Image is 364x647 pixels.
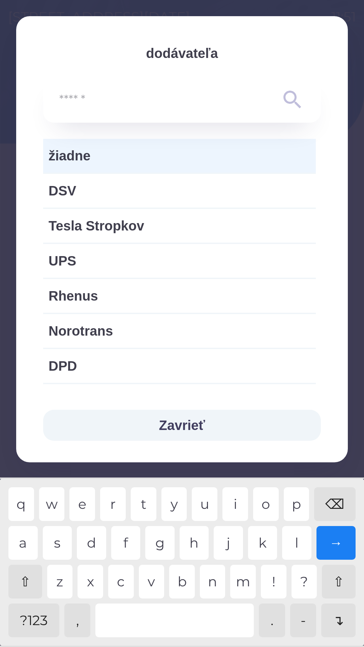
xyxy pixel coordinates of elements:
[43,410,321,441] button: Zavrieť
[43,314,316,348] div: Norotrans
[49,356,310,376] span: DPD
[49,251,310,271] span: UPS
[43,349,316,383] div: DPD
[43,209,316,243] div: Tesla Stropkov
[49,216,310,236] span: Tesla Stropkov
[43,384,316,418] div: Intime Express
[49,286,310,306] span: Rhenus
[43,279,316,313] div: Rhenus
[49,181,310,201] span: DSV
[43,244,316,278] div: UPS
[43,43,321,63] p: dodávateľa
[49,146,310,166] span: žiadne
[43,139,316,173] div: žiadne
[43,174,316,208] div: DSV
[49,321,310,341] span: Norotrans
